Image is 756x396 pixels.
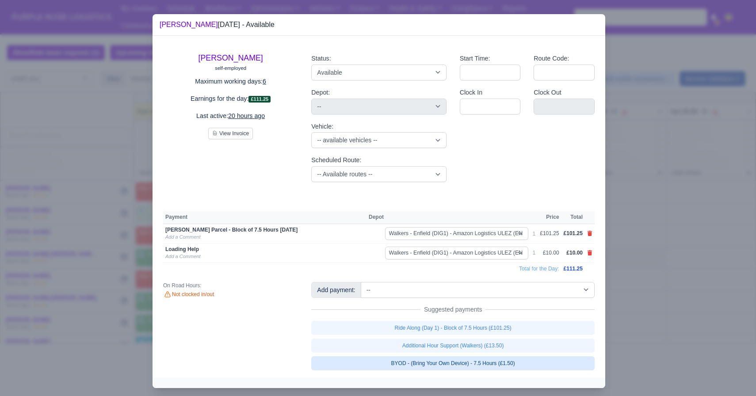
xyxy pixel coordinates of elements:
[534,53,569,64] label: Route Code:
[538,211,561,224] th: Price
[165,234,200,240] a: Add a Comment
[566,250,583,256] span: £10.00
[538,244,561,263] td: £10.00
[311,339,595,353] a: Additional Hour Support (Walkers) (£13.50)
[311,155,361,165] label: Scheduled Route:
[311,282,361,298] div: Add payment:
[460,53,490,64] label: Start Time:
[228,112,265,119] u: 20 hours ago
[163,94,298,104] p: Earnings for the day:
[311,356,595,370] a: BYOD - (Bring Your Own Device) - 7.5 Hours (£1.50)
[311,321,595,335] a: Ride Along (Day 1) - Block of 7.5 Hours (£101.25)
[165,254,200,259] a: Add a Comment
[163,211,367,224] th: Payment
[712,354,756,396] iframe: Chat Widget
[263,78,266,85] u: 6
[160,21,218,28] a: [PERSON_NAME]
[460,88,482,98] label: Clock In
[163,76,298,87] p: Maximum working days:
[519,266,559,272] span: Total for the Day:
[564,230,583,236] span: £101.25
[534,88,561,98] label: Clock Out
[311,122,333,132] label: Vehicle:
[163,282,298,289] div: On Road Hours:
[311,53,331,64] label: Status:
[533,249,536,256] div: 1
[208,128,253,139] button: View Invoice
[564,266,583,272] span: £111.25
[538,224,561,244] td: £101.25
[165,246,364,253] div: Loading Help
[165,226,364,233] div: [PERSON_NAME] Parcel - Block of 7.5 Hours [DATE]
[163,291,298,299] div: Not clocked in/out
[420,305,486,314] span: Suggested payments
[561,211,585,224] th: Total
[367,211,531,224] th: Depot
[311,88,330,98] label: Depot:
[199,53,263,62] a: [PERSON_NAME]
[533,230,536,237] div: 1
[160,19,275,30] div: [DATE] - Available
[215,65,246,71] small: self-employed
[163,111,298,121] p: Last active:
[248,96,271,103] span: £111.25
